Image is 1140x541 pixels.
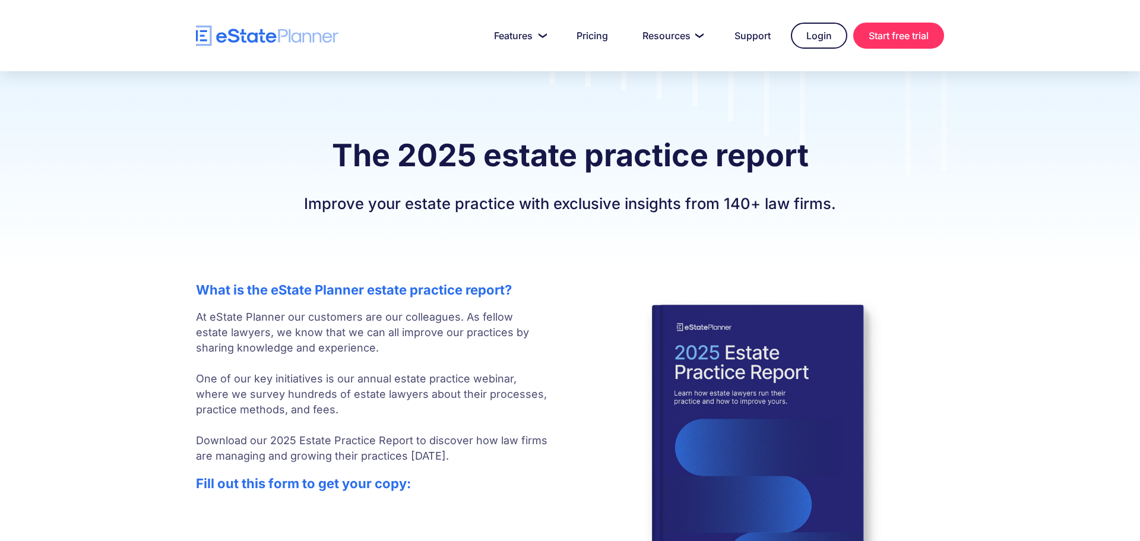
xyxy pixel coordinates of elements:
[562,24,622,48] a: Pricing
[480,24,556,48] a: Features
[196,26,338,46] a: home
[720,24,785,48] a: Support
[304,194,836,213] strong: Improve your estate practice with exclusive insights from 140+ law firms.
[332,137,809,174] strong: The 2025 estate practice report
[196,476,547,491] h2: Fill out this form to get your copy:
[791,23,847,49] a: Login
[196,282,547,298] h2: What is the eState Planner estate practice report?
[853,23,944,49] a: Start free trial
[196,309,547,464] p: At eState Planner our customers are our colleagues. As fellow estate lawyers, we know that we can...
[628,24,714,48] a: Resources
